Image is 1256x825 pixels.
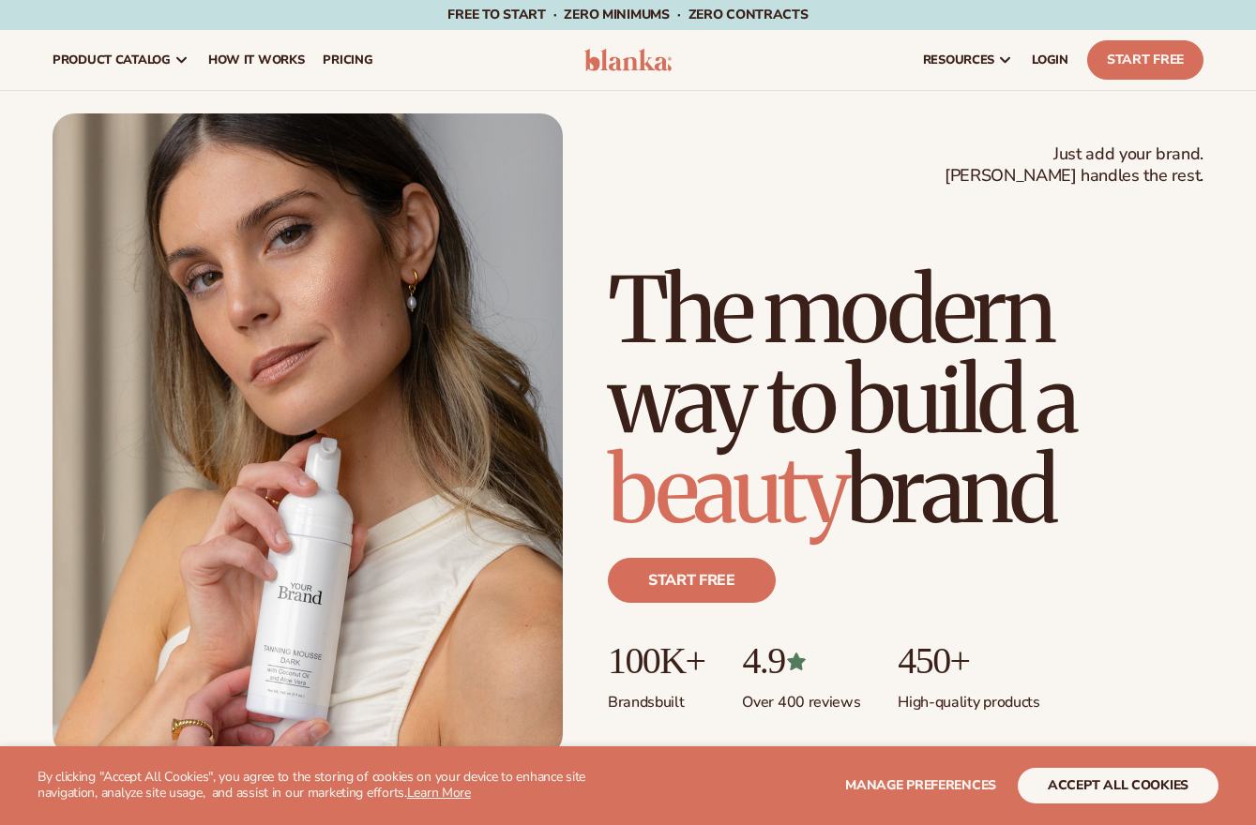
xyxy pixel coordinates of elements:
[447,6,808,23] span: Free to start · ZERO minimums · ZERO contracts
[407,784,471,802] a: Learn More
[323,52,372,67] span: pricing
[53,52,171,67] span: product catalog
[1018,768,1218,803] button: accept all cookies
[845,768,996,803] button: Manage preferences
[914,30,1022,90] a: resources
[898,682,1039,712] p: High-quality products
[742,640,860,682] p: 4.9
[608,640,704,682] p: 100K+
[208,52,305,67] span: How It Works
[945,143,1203,187] span: Just add your brand. [PERSON_NAME] handles the rest.
[199,30,314,90] a: How It Works
[1022,30,1078,90] a: LOGIN
[608,558,776,603] a: Start free
[53,113,563,757] img: Female holding tanning mousse.
[608,682,704,712] p: Brands built
[1032,52,1068,67] span: LOGIN
[38,770,615,802] p: By clicking "Accept All Cookies", you agree to the storing of cookies on your device to enhance s...
[1087,40,1203,80] a: Start Free
[43,30,199,90] a: product catalog
[923,52,994,67] span: resources
[845,776,996,794] span: Manage preferences
[608,265,1203,535] h1: The modern way to build a brand
[608,434,846,547] span: beauty
[584,49,673,71] img: logo
[898,640,1039,682] p: 450+
[313,30,382,90] a: pricing
[742,682,860,712] p: Over 400 reviews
